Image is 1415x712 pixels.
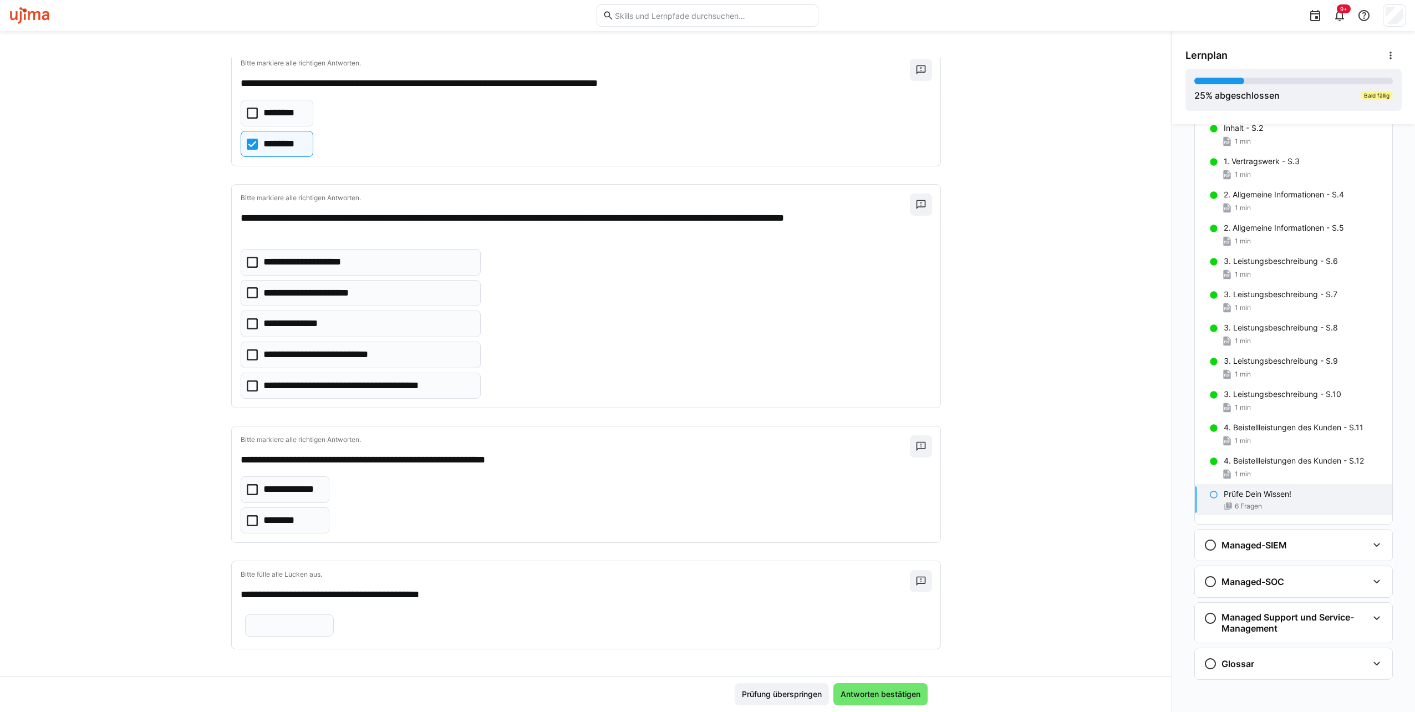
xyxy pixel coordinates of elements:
span: 1 min [1235,470,1251,479]
span: Lernplan [1185,49,1228,62]
p: Bitte markiere alle richtigen Antworten. [241,194,910,202]
input: Skills und Lernpfade durchsuchen… [614,11,812,21]
button: Prüfung überspringen [735,683,829,705]
span: 1 min [1235,436,1251,445]
span: Antworten bestätigen [839,689,922,700]
span: 1 min [1235,403,1251,412]
h3: Managed-SIEM [1221,540,1287,551]
span: 1 min [1235,137,1251,146]
p: 1. Vertragswerk - S.3 [1224,156,1300,167]
p: 3. Leistungsbeschreibung - S.7 [1224,289,1337,300]
span: 1 min [1235,237,1251,246]
p: Bitte markiere alle richtigen Antworten. [241,435,910,444]
span: 1 min [1235,270,1251,279]
p: Inhalt - S.2 [1224,123,1263,134]
p: 3. Leistungsbeschreibung - S.6 [1224,256,1338,267]
span: 6 Fragen [1235,502,1262,511]
h3: Managed Support und Service-Management [1221,612,1368,634]
span: 1 min [1235,303,1251,312]
p: Bitte markiere alle richtigen Antworten. [241,59,910,68]
p: 3. Leistungsbeschreibung - S.10 [1224,389,1341,400]
div: Bald fällig [1361,91,1393,100]
span: 1 min [1235,370,1251,379]
h3: Glossar [1221,658,1254,669]
span: Prüfung überspringen [740,689,823,700]
p: Prüfe Dein Wissen! [1224,489,1291,500]
span: 1 min [1235,204,1251,212]
p: Bitte fülle alle Lücken aus. [241,570,910,579]
span: 1 min [1235,337,1251,345]
p: 3. Leistungsbeschreibung - S.9 [1224,355,1338,367]
p: 4. Beistellleistungen des Kunden - S.11 [1224,422,1363,433]
p: 4. Beistellleistungen des Kunden - S.12 [1224,455,1364,466]
p: 3. Leistungsbeschreibung - S.8 [1224,322,1338,333]
span: 1 min [1235,170,1251,179]
div: % abgeschlossen [1194,89,1280,102]
span: 25 [1194,90,1205,101]
span: 9+ [1340,6,1347,12]
h3: Managed-SOC [1221,576,1284,587]
p: 2. Allgemeine Informationen - S.5 [1224,222,1344,233]
p: 2. Allgemeine Informationen - S.4 [1224,189,1344,200]
button: Antworten bestätigen [833,683,928,705]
